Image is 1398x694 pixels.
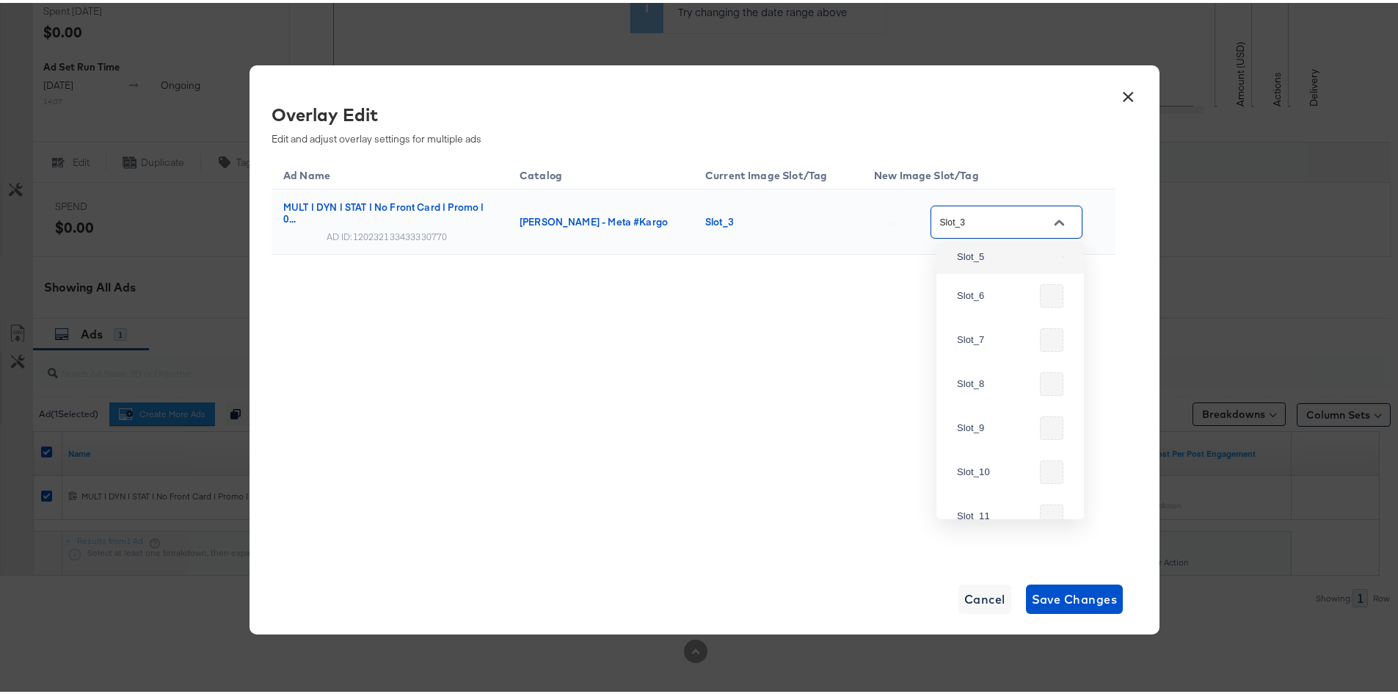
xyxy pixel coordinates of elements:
[1032,586,1118,607] span: Save Changes
[957,418,1034,433] div: Slot_9
[283,198,490,222] div: MULT | DYN | STAT | No Front Card | Promo | 0...
[693,154,862,187] th: Current Image Slot/Tag
[272,99,1104,142] div: Edit and adjust overlay settings for multiple ads
[958,582,1011,611] button: Cancel
[957,462,1034,477] div: Slot_10
[957,247,1056,261] div: Slot_5
[520,166,581,179] span: Catalog
[520,213,676,225] div: [PERSON_NAME] - Meta #Kargo
[957,330,1034,344] div: Slot_7
[327,228,448,239] div: AD ID: 120232133433330770
[272,99,1104,124] div: Overlay Edit
[862,154,1115,187] th: New Image Slot/Tag
[957,506,1034,521] div: Slot_11
[1026,582,1124,611] button: Save Changes
[705,213,845,225] div: Slot_3
[283,166,349,179] span: Ad Name
[957,374,1034,388] div: Slot_8
[964,586,1005,607] span: Cancel
[957,286,1034,300] div: Slot_6
[1115,77,1141,104] button: ×
[1048,209,1070,231] button: Close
